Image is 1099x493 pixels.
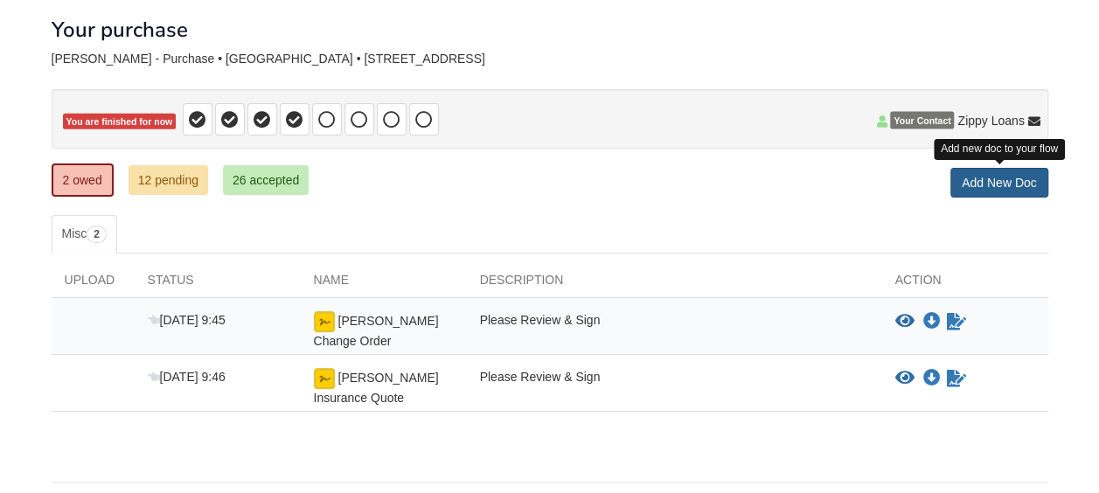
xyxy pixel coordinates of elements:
div: Description [467,271,882,297]
a: Misc [52,215,117,253]
div: [PERSON_NAME] - Purchase • [GEOGRAPHIC_DATA] • [STREET_ADDRESS] [52,52,1048,66]
div: Upload [52,271,135,297]
span: Zippy Loans [957,112,1024,129]
div: Name [301,271,467,297]
h1: Your purchase [52,18,188,41]
span: [PERSON_NAME] Change Order [314,314,439,348]
div: Please Review & Sign [467,311,882,350]
button: View Chilton Insurance Quote [895,370,915,387]
a: Add New Doc [950,168,1048,198]
div: Status [135,271,301,297]
a: Sign Form [945,311,968,332]
div: Please Review & Sign [467,368,882,406]
span: [DATE] 9:45 [148,313,226,327]
span: 2 [87,226,107,243]
div: Add new doc to your flow [934,139,1065,159]
a: Download Chilton Insurance Quote [923,371,941,385]
button: View Chilton Change Order [895,313,915,330]
span: [DATE] 9:46 [148,370,226,384]
a: 26 accepted [223,165,309,195]
span: You are finished for now [63,114,177,130]
img: Ready for you to esign [314,311,335,332]
img: Ready for you to esign [314,368,335,389]
a: Sign Form [945,368,968,389]
div: Action [882,271,1048,297]
span: Your Contact [890,112,954,129]
a: Download Chilton Change Order [923,315,941,329]
a: 2 owed [52,163,114,197]
span: [PERSON_NAME] Insurance Quote [314,371,439,405]
a: 12 pending [129,165,208,195]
